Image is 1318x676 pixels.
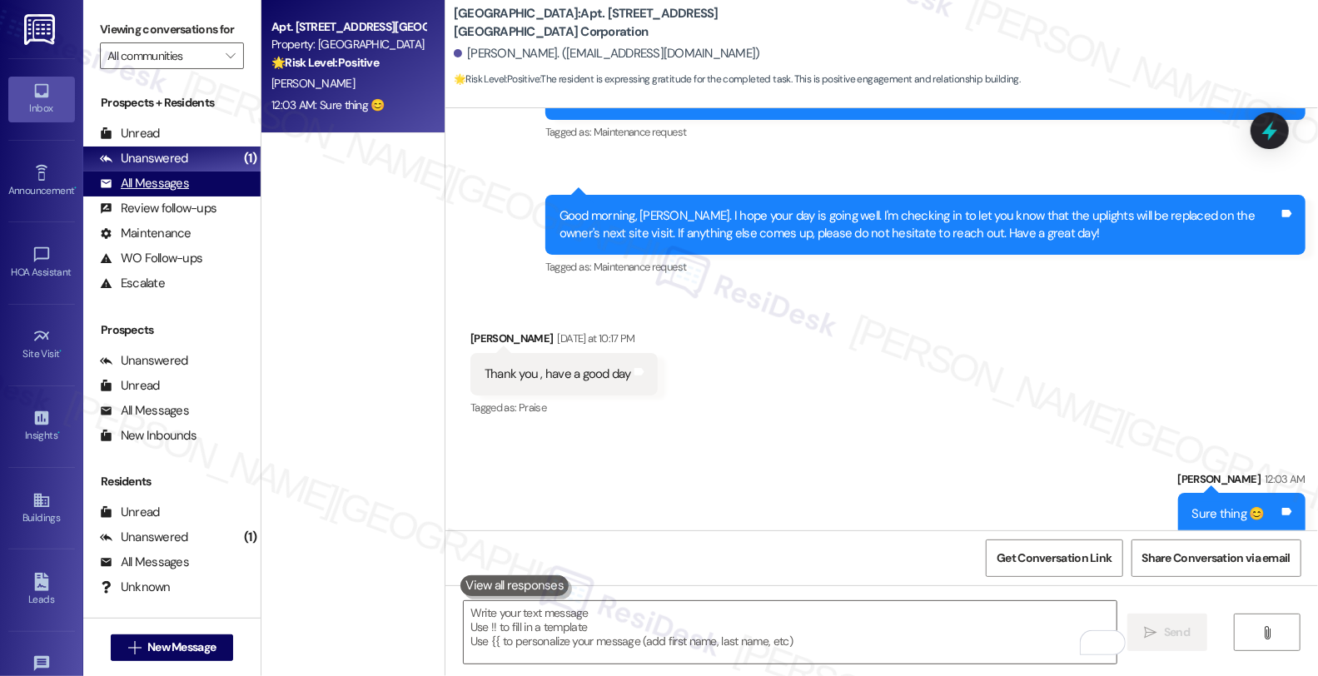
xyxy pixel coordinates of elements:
strong: 🌟 Risk Level: Positive [454,72,540,86]
div: (1) [240,146,261,171]
i:  [1145,626,1157,639]
span: Maintenance request [594,260,687,274]
div: Prospects + Residents [83,94,261,112]
i:  [128,641,141,654]
input: All communities [107,42,217,69]
div: Good morning, [PERSON_NAME]. I hope your day is going well. I'm checking in to let you know that ... [560,207,1279,243]
div: 12:03 AM: Sure thing 😊 [271,97,385,112]
span: New Message [147,639,216,656]
div: Tagged as: [545,120,1306,144]
a: Inbox [8,77,75,122]
div: Unanswered [100,352,188,370]
span: • [74,182,77,194]
div: Unanswered [100,529,188,546]
div: (1) [240,524,261,550]
strong: 🌟 Risk Level: Positive [271,55,379,70]
div: Maintenance [100,225,191,242]
div: Property: [GEOGRAPHIC_DATA] [271,36,425,53]
div: [PERSON_NAME] [1178,470,1306,494]
i:  [1261,626,1273,639]
div: All Messages [100,175,189,192]
div: Apt. [STREET_ADDRESS][GEOGRAPHIC_DATA] Corporation [271,18,425,36]
div: [DATE] at 10:17 PM [554,330,635,347]
div: Tagged as: [470,395,658,420]
a: Site Visit • [8,322,75,367]
div: All Messages [100,554,189,571]
button: Share Conversation via email [1131,539,1301,577]
div: Unknown [100,579,171,596]
div: Unread [100,504,160,521]
label: Viewing conversations for [100,17,244,42]
div: New Inbounds [100,427,196,445]
div: Escalate [100,275,165,292]
span: Maintenance request [594,125,687,139]
span: • [57,427,60,439]
span: Praise [519,400,546,415]
div: [PERSON_NAME] [470,330,658,353]
div: Unread [100,125,160,142]
div: Residents [83,473,261,490]
b: [GEOGRAPHIC_DATA]: Apt. [STREET_ADDRESS][GEOGRAPHIC_DATA] Corporation [454,5,787,41]
a: Leads [8,568,75,613]
span: [PERSON_NAME] [271,76,355,91]
div: Thank you , have a good day [485,365,631,383]
span: • [60,345,62,357]
div: Unanswered [100,150,188,167]
button: New Message [111,634,234,661]
div: Prospects [83,321,261,339]
button: Send [1127,614,1208,651]
img: ResiDesk Logo [24,14,58,45]
div: All Messages [100,402,189,420]
a: Buildings [8,486,75,531]
span: Get Conversation Link [997,549,1112,567]
span: : The resident is expressing gratitude for the completed task. This is positive engagement and re... [454,71,1020,88]
textarea: To enrich screen reader interactions, please activate Accessibility in Grammarly extension settings [464,601,1117,664]
span: Send [1164,624,1190,641]
button: Get Conversation Link [986,539,1122,577]
a: Insights • [8,404,75,449]
div: Review follow-ups [100,200,216,217]
div: WO Follow-ups [100,250,202,267]
span: Share Conversation via email [1142,549,1291,567]
i:  [226,49,235,62]
div: [PERSON_NAME]. ([EMAIL_ADDRESS][DOMAIN_NAME]) [454,45,760,62]
div: Unread [100,377,160,395]
div: Tagged as: [545,255,1306,279]
div: Sure thing 😊 [1192,505,1265,523]
a: HOA Assistant [8,241,75,286]
div: 12:03 AM [1261,470,1306,488]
